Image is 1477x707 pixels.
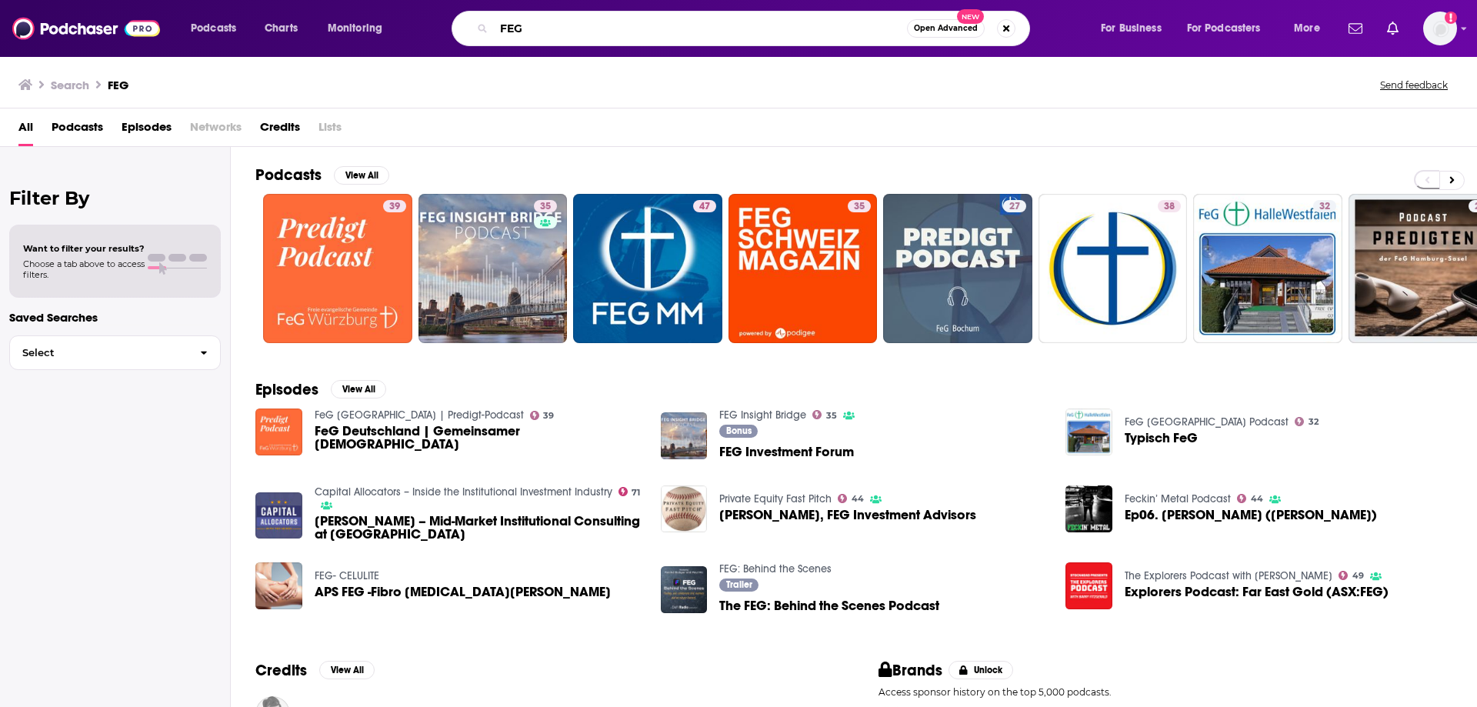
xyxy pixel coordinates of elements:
[315,585,611,599] span: APS FEG -Fibro [MEDICAL_DATA][PERSON_NAME]
[1237,494,1263,503] a: 44
[1164,199,1175,215] span: 38
[1009,199,1020,215] span: 27
[1065,562,1112,609] img: Explorers Podcast: Far East Gold (ASX:FEG)
[255,661,375,680] a: CreditsView All
[1125,569,1332,582] a: The Explorers Podcast with Barry FitzGerald
[51,78,89,92] h3: Search
[530,411,555,420] a: 39
[263,194,412,343] a: 39
[12,14,160,43] img: Podchaser - Follow, Share and Rate Podcasts
[661,485,708,532] a: Scott Taber, FEG Investment Advisors
[812,410,837,419] a: 35
[1423,12,1457,45] button: Show profile menu
[719,599,939,612] a: The FEG: Behind the Scenes Podcast
[726,580,752,589] span: Trailer
[1342,15,1369,42] a: Show notifications dropdown
[190,115,242,146] span: Networks
[328,18,382,39] span: Monitoring
[1295,417,1319,426] a: 32
[1319,199,1330,215] span: 32
[9,187,221,209] h2: Filter By
[1251,495,1263,502] span: 44
[907,19,985,38] button: Open AdvancedNew
[52,115,103,146] a: Podcasts
[9,310,221,325] p: Saved Searches
[661,412,708,459] img: FEG Investment Forum
[1125,492,1231,505] a: Feckin’ Metal Podcast
[1125,509,1377,522] a: Ep06. Adrian Maestas (Slough Feg)
[719,509,976,522] span: [PERSON_NAME], FEG Investment Advisors
[10,348,188,358] span: Select
[255,16,307,41] a: Charts
[719,492,832,505] a: Private Equity Fast Pitch
[1125,585,1389,599] a: Explorers Podcast: Far East Gold (ASX:FEG)
[9,335,221,370] button: Select
[719,409,806,422] a: FEG Insight Bridge
[319,661,375,679] button: View All
[418,194,568,343] a: 35
[852,495,864,502] span: 44
[255,492,302,539] img: Greg Dowling – Mid-Market Institutional Consulting at FEG
[693,200,716,212] a: 47
[1158,200,1181,212] a: 38
[255,165,322,185] h2: Podcasts
[1125,432,1198,445] a: Typisch FeG
[315,515,642,541] a: Greg Dowling – Mid-Market Institutional Consulting at FEG
[1090,16,1181,41] button: open menu
[255,562,302,609] img: APS FEG -Fibro Edema Gelóide
[726,426,752,435] span: Bonus
[191,18,236,39] span: Podcasts
[1445,12,1457,24] svg: Add a profile image
[719,445,854,459] span: FEG Investment Forum
[1313,200,1336,212] a: 32
[914,25,978,32] span: Open Advanced
[334,166,389,185] button: View All
[573,194,722,343] a: 47
[1423,12,1457,45] img: User Profile
[848,200,871,212] a: 35
[23,258,145,280] span: Choose a tab above to access filters.
[699,199,710,215] span: 47
[534,200,557,212] a: 35
[318,115,342,146] span: Lists
[315,515,642,541] span: [PERSON_NAME] – Mid-Market Institutional Consulting at [GEOGRAPHIC_DATA]
[879,686,1452,698] p: Access sponsor history on the top 5,000 podcasts.
[331,380,386,399] button: View All
[122,115,172,146] a: Episodes
[1339,571,1364,580] a: 49
[661,566,708,613] img: The FEG: Behind the Scenes Podcast
[826,412,837,419] span: 35
[883,194,1032,343] a: 27
[1381,15,1405,42] a: Show notifications dropdown
[1375,78,1452,92] button: Send feedback
[1065,485,1112,532] img: Ep06. Adrian Maestas (Slough Feg)
[315,425,642,451] span: FeG Deutschland | Gemeinsamer [DEMOGRAPHIC_DATA]
[1125,415,1289,429] a: FeG Halle Westfalen Podcast
[18,115,33,146] a: All
[260,115,300,146] a: Credits
[1065,409,1112,455] img: Typisch FeG
[389,199,400,215] span: 39
[879,661,942,680] h2: Brands
[315,485,612,499] a: Capital Allocators – Inside the Institutional Investment Industry
[1125,509,1377,522] span: Ep06. [PERSON_NAME] ([PERSON_NAME])
[255,409,302,455] a: FeG Deutschland | Gemeinsamer Gottesdienst
[317,16,402,41] button: open menu
[1309,419,1319,425] span: 32
[494,16,907,41] input: Search podcasts, credits, & more...
[315,425,642,451] a: FeG Deutschland | Gemeinsamer Gottesdienst
[466,11,1045,46] div: Search podcasts, credits, & more...
[180,16,256,41] button: open menu
[1101,18,1162,39] span: For Business
[540,199,551,215] span: 35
